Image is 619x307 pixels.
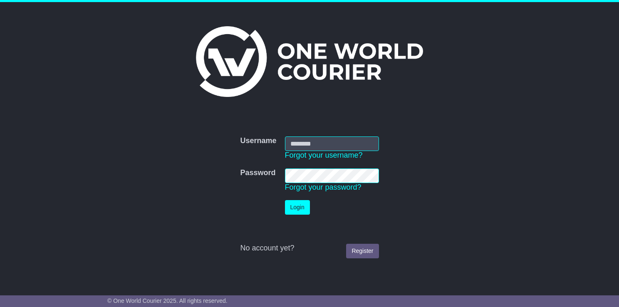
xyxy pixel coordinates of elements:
a: Forgot your password? [285,183,361,191]
div: No account yet? [240,244,379,253]
a: Forgot your username? [285,151,363,159]
span: © One World Courier 2025. All rights reserved. [107,297,228,304]
button: Login [285,200,310,215]
label: Password [240,168,275,178]
label: Username [240,136,276,146]
a: Register [346,244,379,258]
img: One World [196,26,423,97]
